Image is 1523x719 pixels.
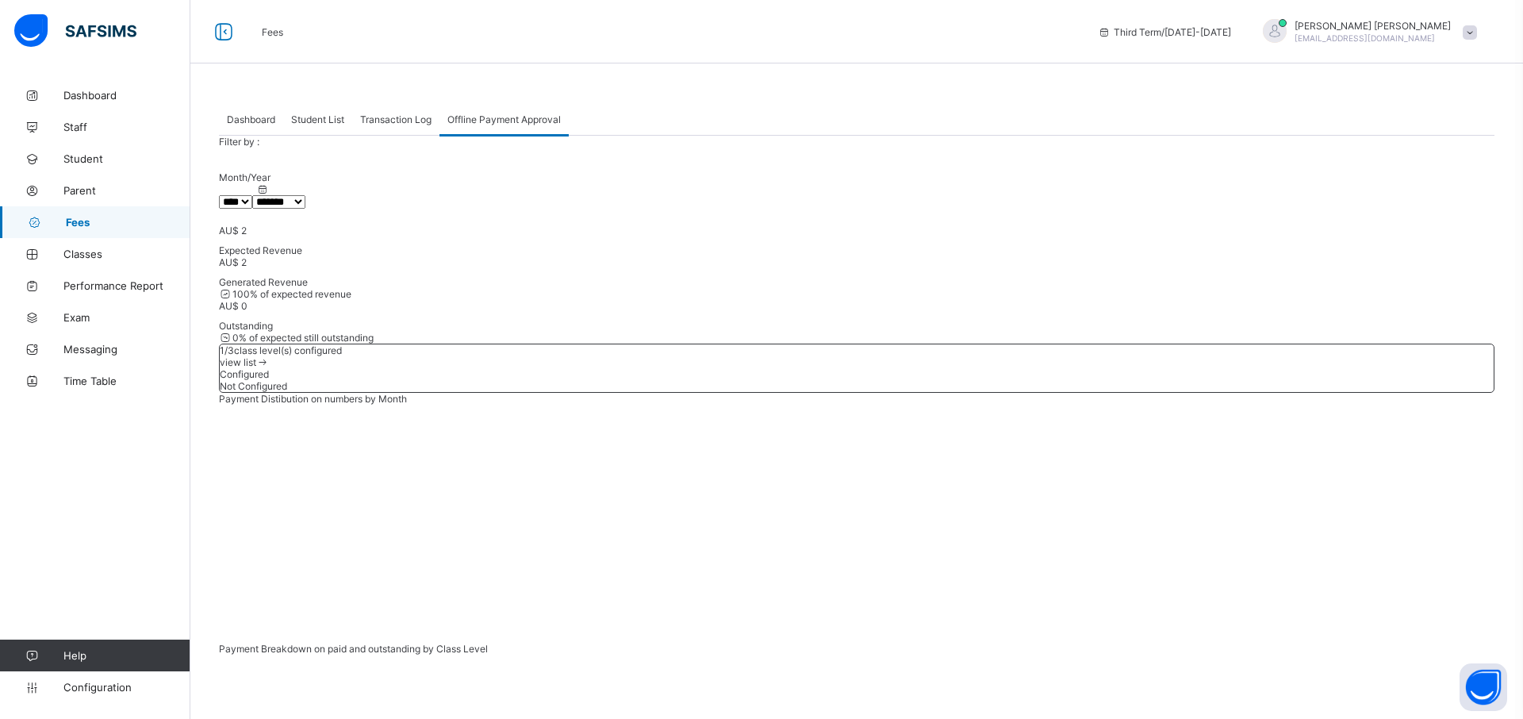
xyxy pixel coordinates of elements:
[66,216,190,229] span: Fees
[220,344,224,356] span: 1
[219,276,1494,288] span: Generated Revenue
[262,26,283,38] span: Fees
[436,643,488,655] span: Class Level
[447,113,561,125] span: Offline Payment Approval
[219,643,488,655] span: Payment Breakdown on paid and outstanding by
[219,225,247,236] span: AU$ 2
[219,332,374,344] span: 0 % of expected still outstanding
[63,375,190,387] span: Time Table
[63,343,190,356] span: Messaging
[219,244,1494,256] span: Expected Revenue
[227,113,275,125] span: Dashboard
[224,344,342,356] span: / 3 class level(s) configured
[63,152,190,165] span: Student
[378,393,407,405] span: Month
[63,89,190,102] span: Dashboard
[219,171,270,183] span: Month/Year
[63,248,190,260] span: Classes
[219,393,407,405] span: Payment Distibution on numbers by
[63,279,190,292] span: Performance Report
[219,320,1494,332] span: Outstanding
[360,113,432,125] span: Transaction Log
[219,288,351,300] span: 100 % of expected revenue
[291,113,344,125] span: Student List
[219,136,259,148] span: Filter by :
[220,368,269,380] span: Configured
[1460,663,1507,711] button: Open asap
[1247,19,1485,45] div: MOHAMEDMOHAMED
[63,184,190,197] span: Parent
[1295,20,1451,32] span: [PERSON_NAME] [PERSON_NAME]
[219,256,247,268] span: AU$ 2
[1098,26,1231,38] span: session/term information
[1295,33,1435,43] span: [EMAIL_ADDRESS][DOMAIN_NAME]
[220,356,256,368] span: view list
[63,681,190,694] span: Configuration
[14,14,136,48] img: safsims
[219,300,247,312] span: AU$ 0
[63,649,190,662] span: Help
[63,121,190,133] span: Staff
[63,311,190,324] span: Exam
[220,380,287,392] span: Not Configured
